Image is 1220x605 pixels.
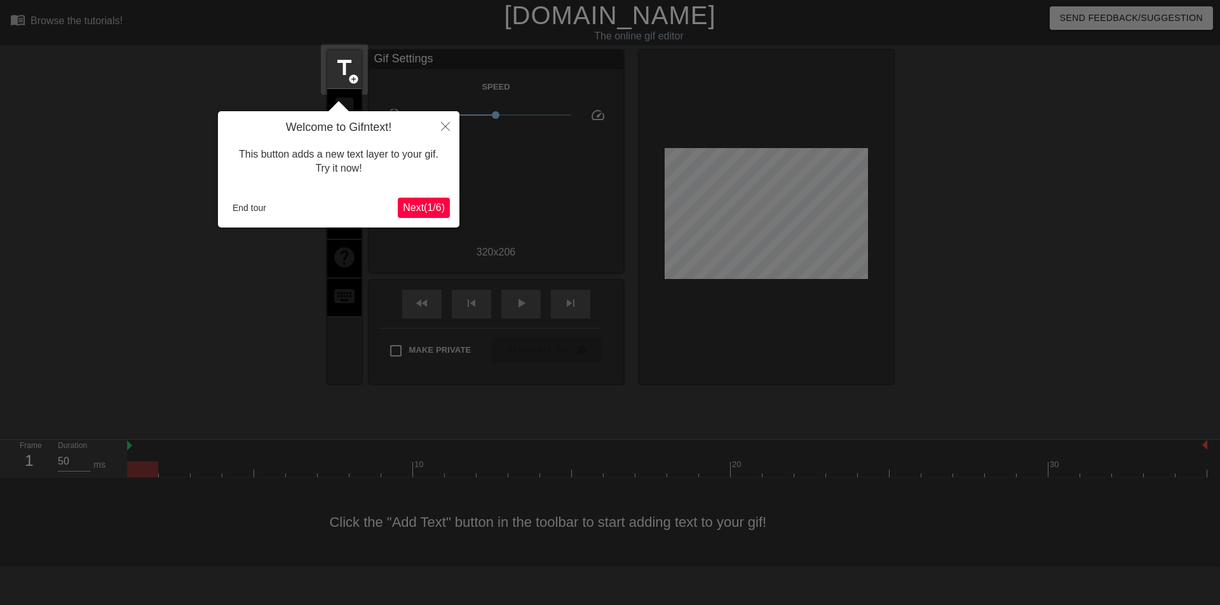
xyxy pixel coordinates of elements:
[227,135,450,189] div: This button adds a new text layer to your gif. Try it now!
[403,202,445,213] span: Next ( 1 / 6 )
[227,121,450,135] h4: Welcome to Gifntext!
[398,198,450,218] button: Next
[431,111,459,140] button: Close
[227,198,271,217] button: End tour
